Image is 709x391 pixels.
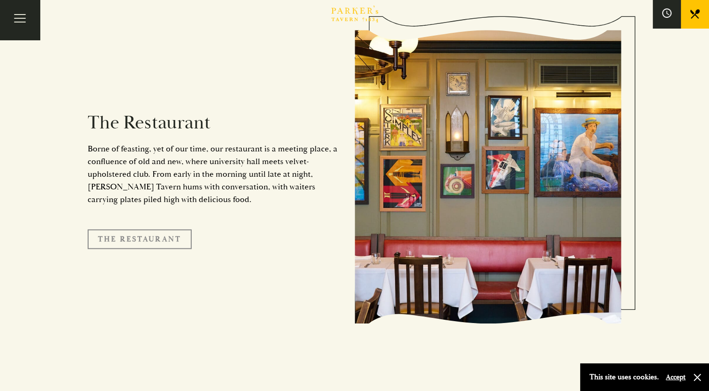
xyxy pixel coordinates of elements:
button: Close and accept [693,373,702,382]
h2: The Restaurant [88,112,341,134]
p: This site uses cookies. [590,370,659,384]
button: Accept [666,373,686,382]
p: Borne of feasting, yet of our time, our restaurant is a meeting place, a confluence of old and ne... [88,143,341,206]
a: The Restaurant [88,229,192,249]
